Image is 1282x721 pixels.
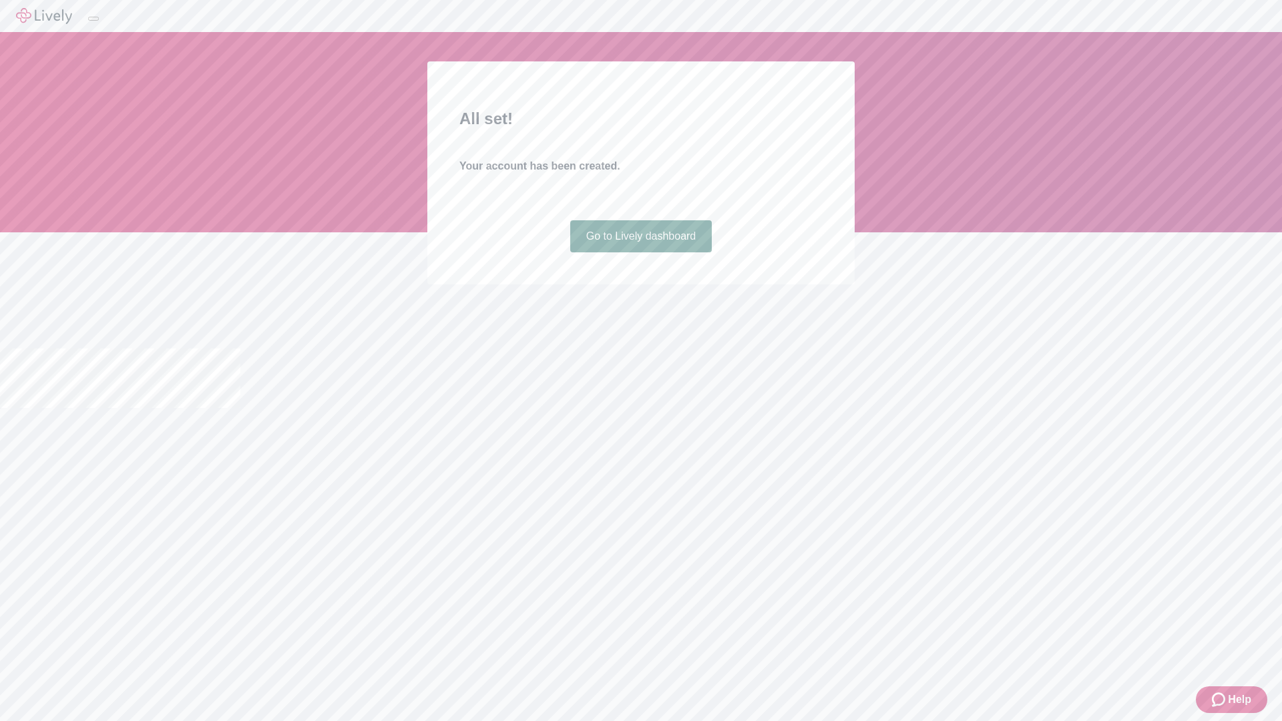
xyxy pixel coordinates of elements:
[88,17,99,21] button: Log out
[459,158,823,174] h4: Your account has been created.
[1212,692,1228,708] svg: Zendesk support icon
[1228,692,1251,708] span: Help
[16,8,72,24] img: Lively
[1196,686,1267,713] button: Zendesk support iconHelp
[570,220,712,252] a: Go to Lively dashboard
[459,107,823,131] h2: All set!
